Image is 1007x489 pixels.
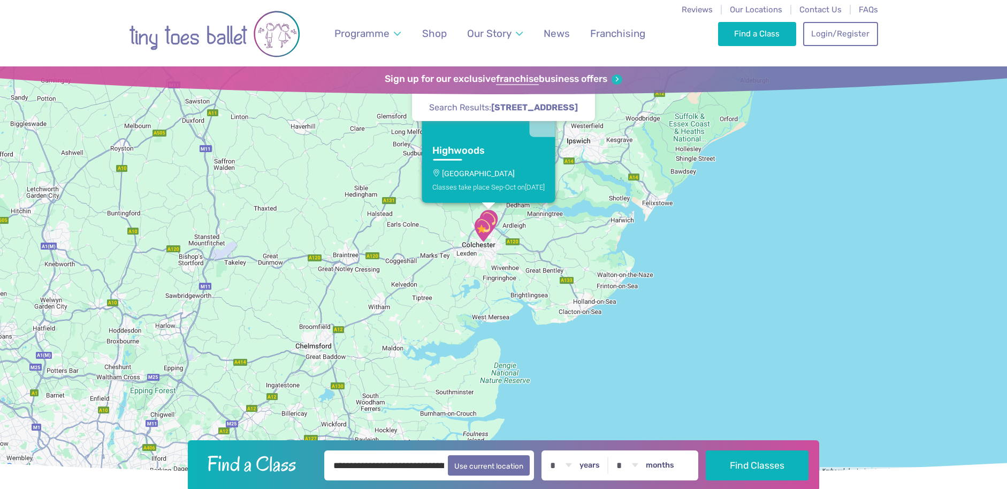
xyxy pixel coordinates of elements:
[730,5,782,14] a: Our Locations
[718,22,797,46] a: Find a Class
[462,21,528,46] a: Our Story
[590,27,645,40] span: Franchising
[385,73,622,85] a: Sign up for our exclusivefranchisebusiness offers
[330,21,406,46] a: Programme
[803,22,878,46] a: Login/Register
[199,450,317,477] h2: Find a Class
[334,27,390,40] span: Programme
[682,5,713,14] a: Reviews
[544,27,570,40] span: News
[3,461,38,475] img: Google
[129,7,300,61] img: tiny toes ballet
[432,169,545,178] p: [GEOGRAPHIC_DATA]
[579,461,600,470] label: years
[470,216,497,243] div: Go Bananas
[530,111,555,137] button: Close
[422,137,555,203] a: Highwoods[GEOGRAPHIC_DATA]Classes take place Sep-Oct on[DATE]
[432,183,545,191] div: Classes take place Sep-Oct on
[859,5,878,14] a: FAQs
[706,450,809,480] button: Find Classes
[448,455,530,476] button: Use current location
[585,21,651,46] a: Franchising
[491,102,578,112] strong: [STREET_ADDRESS]
[467,27,512,40] span: Our Story
[496,73,539,85] strong: franchise
[417,21,452,46] a: Shop
[799,5,842,14] a: Contact Us
[646,461,674,470] label: months
[525,183,545,191] span: [DATE]
[3,461,38,475] a: Open this area in Google Maps (opens a new window)
[538,21,575,46] a: News
[475,209,502,236] div: Highwoods Community Primary School
[432,145,525,157] h3: Highwoods
[422,27,447,40] span: Shop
